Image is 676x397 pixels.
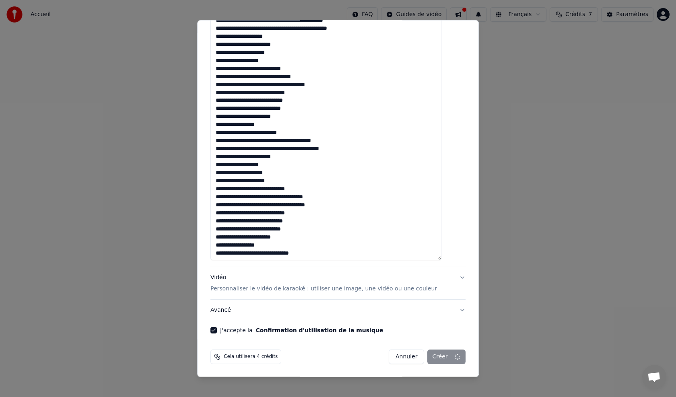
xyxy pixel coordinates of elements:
[210,274,437,293] div: Vidéo
[210,300,466,321] button: Avancé
[224,354,278,360] span: Cela utilisera 4 crédits
[389,350,424,364] button: Annuler
[210,285,437,293] p: Personnaliser le vidéo de karaoké : utiliser une image, une vidéo ou une couleur
[256,327,383,333] button: J'accepte la
[210,267,466,299] button: VidéoPersonnaliser le vidéo de karaoké : utiliser une image, une vidéo ou une couleur
[220,327,383,333] label: J'accepte la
